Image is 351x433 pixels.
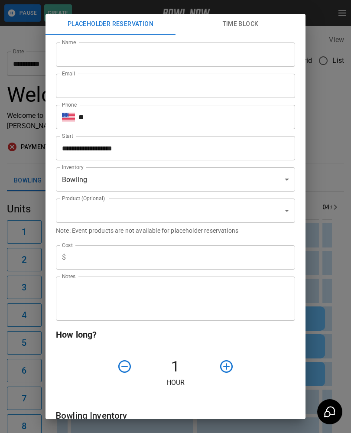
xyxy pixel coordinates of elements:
[62,111,75,124] button: Select country
[56,378,295,388] p: Hour
[45,14,175,35] button: Placeholder Reservation
[62,101,77,108] label: Phone
[56,136,289,160] input: Choose date, selected date is Sep 28, 2025
[56,409,295,423] h6: Bowling Inventory
[56,199,295,223] div: ​
[62,132,73,140] label: Start
[56,167,295,192] div: Bowling
[175,14,305,35] button: Time Block
[62,252,66,263] p: $
[56,328,295,342] h6: How long?
[56,226,295,235] p: Note: Event products are not available for placeholder reservations
[136,358,215,376] h4: 1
